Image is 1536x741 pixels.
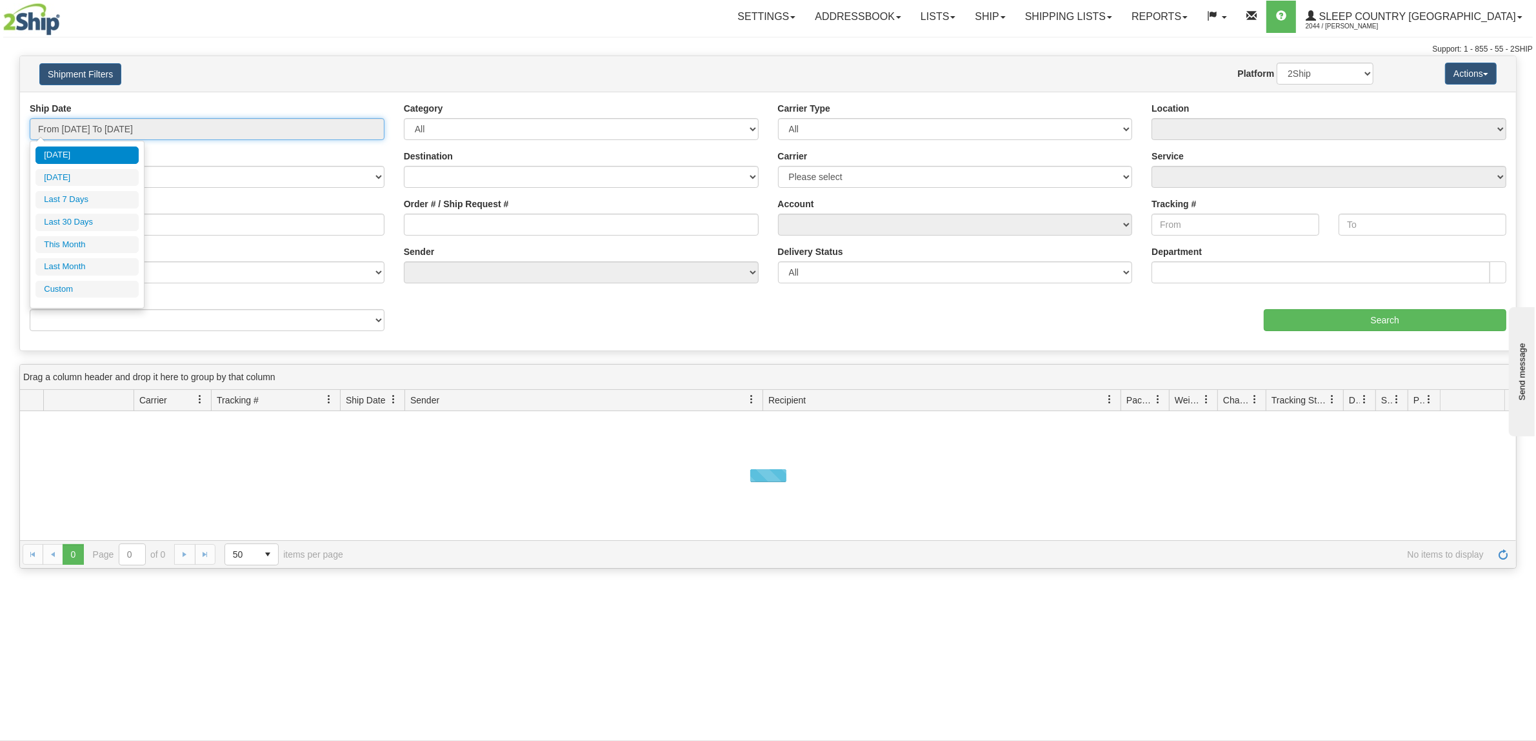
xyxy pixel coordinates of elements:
a: Recipient filter column settings [1099,389,1121,411]
a: Sender filter column settings [741,389,763,411]
a: Lists [911,1,965,33]
a: Carrier filter column settings [189,389,211,411]
a: Delivery Status filter column settings [1353,389,1375,411]
a: Ship [965,1,1015,33]
label: Location [1152,102,1189,115]
li: Last 7 Days [35,191,139,208]
img: logo2044.jpg [3,3,60,36]
button: Actions [1445,63,1497,85]
a: Shipping lists [1015,1,1122,33]
li: This Month [35,236,139,254]
a: Reports [1122,1,1197,33]
span: Sleep Country [GEOGRAPHIC_DATA] [1316,11,1516,22]
label: Department [1152,245,1202,258]
li: Last Month [35,258,139,276]
span: Page sizes drop down [224,543,279,565]
label: Ship Date [30,102,72,115]
button: Shipment Filters [39,63,121,85]
span: 50 [233,548,250,561]
li: Custom [35,281,139,298]
a: Settings [728,1,805,33]
span: Page 0 [63,544,83,565]
span: Weight [1175,394,1202,407]
a: Refresh [1493,544,1513,565]
iframe: chat widget [1506,305,1535,436]
span: Tracking # [217,394,259,407]
span: Page of 0 [93,543,166,565]
span: Shipment Issues [1381,394,1392,407]
label: Category [404,102,443,115]
a: Charge filter column settings [1244,389,1266,411]
span: Charge [1223,394,1250,407]
span: Carrier [139,394,167,407]
span: Delivery Status [1349,394,1360,407]
li: [DATE] [35,147,139,164]
a: Sleep Country [GEOGRAPHIC_DATA] 2044 / [PERSON_NAME] [1296,1,1532,33]
li: Last 30 Days [35,214,139,231]
label: Tracking # [1152,198,1196,210]
span: Sender [410,394,439,407]
input: To [1339,214,1506,236]
label: Sender [404,245,434,258]
span: items per page [224,543,343,565]
span: Ship Date [346,394,385,407]
span: 2044 / [PERSON_NAME] [1306,20,1402,33]
a: Pickup Status filter column settings [1418,389,1440,411]
label: Platform [1238,67,1275,80]
a: Addressbook [805,1,911,33]
div: Support: 1 - 855 - 55 - 2SHIP [3,44,1533,55]
a: Packages filter column settings [1147,389,1169,411]
a: Tracking Status filter column settings [1321,389,1343,411]
span: Recipient [768,394,806,407]
span: Packages [1126,394,1153,407]
label: Service [1152,150,1184,163]
input: Search [1264,309,1507,331]
label: Account [778,198,814,210]
span: Pickup Status [1413,394,1424,407]
label: Carrier [778,150,808,163]
span: No items to display [361,549,1484,560]
div: grid grouping header [20,365,1516,390]
input: From [1152,214,1319,236]
label: Order # / Ship Request # [404,198,509,210]
span: select [257,544,278,565]
a: Weight filter column settings [1195,389,1217,411]
div: Send message [10,11,119,21]
label: Carrier Type [778,102,830,115]
a: Ship Date filter column settings [383,389,404,411]
span: Tracking Status [1272,394,1328,407]
li: [DATE] [35,169,139,187]
a: Shipment Issues filter column settings [1386,389,1408,411]
a: Tracking # filter column settings [318,389,340,411]
label: Destination [404,150,453,163]
label: Delivery Status [778,245,843,258]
